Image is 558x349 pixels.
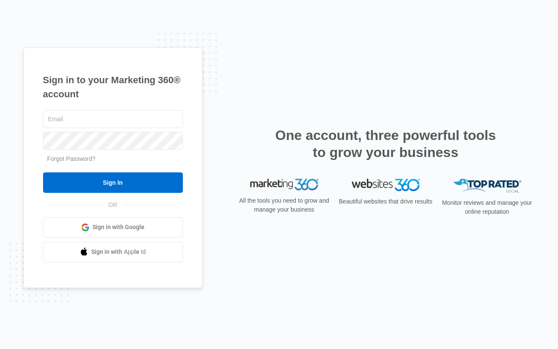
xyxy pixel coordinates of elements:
[453,179,521,193] img: Top Rated Local
[91,247,146,256] span: Sign in with Apple Id
[43,110,183,128] input: Email
[439,198,535,216] p: Monitor reviews and manage your online reputation
[43,73,183,101] h1: Sign in to your Marketing 360® account
[273,127,499,161] h2: One account, three powerful tools to grow your business
[47,155,96,162] a: Forgot Password?
[43,242,183,262] a: Sign in with Apple Id
[237,196,332,214] p: All the tools you need to grow and manage your business
[43,217,183,238] a: Sign in with Google
[338,197,434,206] p: Beautiful websites that drive results
[352,179,420,191] img: Websites 360
[102,201,123,209] span: OR
[93,223,145,232] span: Sign in with Google
[250,179,318,191] img: Marketing 360
[43,172,183,193] input: Sign In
